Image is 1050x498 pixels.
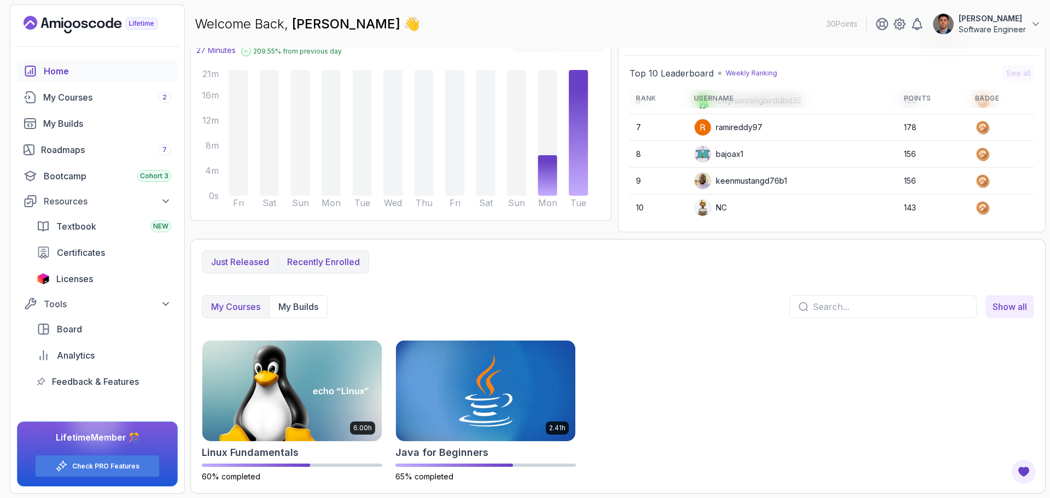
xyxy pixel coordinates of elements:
img: Java for Beginners card [396,341,575,441]
a: Landing page [24,16,183,33]
button: My Courses [202,296,269,318]
img: Linux Fundamentals card [202,341,382,441]
h2: Linux Fundamentals [202,445,299,460]
td: 156 [897,141,969,168]
a: bootcamp [17,165,178,187]
tspan: Mon [538,197,557,208]
a: courses [17,86,178,108]
div: Roadmaps [41,143,171,156]
h2: Java for Beginners [395,445,488,460]
span: 👋 [401,13,424,36]
button: user profile image[PERSON_NAME]Software Engineer [932,13,1041,35]
span: Feedback & Features [52,375,139,388]
a: Linux Fundamentals card6.00hLinux Fundamentals60% completed [202,340,382,482]
p: [PERSON_NAME] [959,13,1026,24]
div: keenmustangd76b1 [694,172,787,190]
td: 143 [897,195,969,221]
a: Check PRO Features [72,462,139,471]
button: My Builds [269,296,327,318]
tspan: Tue [570,197,586,208]
td: 8 [629,141,687,168]
tspan: Tue [354,197,370,208]
p: Just released [211,255,269,268]
tspan: Mon [322,197,341,208]
tspan: Sat [479,197,493,208]
tspan: Wed [384,197,402,208]
div: Resources [44,195,171,208]
div: ramireddy97 [694,119,762,136]
tspan: Fri [233,197,244,208]
div: bajoax1 [694,145,743,163]
a: builds [17,113,178,134]
p: 27 Minutes [196,45,236,56]
p: My Builds [278,300,318,313]
span: Textbook [56,220,96,233]
img: jetbrains icon [37,273,50,284]
img: user profile image [695,119,711,136]
button: Tools [17,294,178,314]
p: Weekly Ranking [726,69,777,78]
th: Badge [969,90,1034,108]
p: My Courses [211,300,260,313]
a: licenses [30,268,178,290]
tspan: Thu [416,197,433,208]
a: analytics [30,344,178,366]
h2: Top 10 Leaderboard [629,67,714,80]
span: Board [57,323,82,336]
div: Bootcamp [44,169,171,183]
td: 9 [629,168,687,195]
span: 60% completed [202,472,260,481]
a: textbook [30,215,178,237]
a: home [17,60,178,82]
tspan: 12m [202,115,219,126]
img: user profile image [695,200,711,216]
p: Welcome Back, [195,15,420,33]
td: 10 [629,195,687,221]
tspan: 21m [202,68,219,79]
span: 2 [162,93,167,102]
p: 30 Points [826,19,857,30]
tspan: 0s [209,190,219,201]
button: See all [1003,66,1034,81]
img: user profile image [933,14,954,34]
td: 178 [897,114,969,141]
div: NC [694,199,727,216]
div: Tools [44,297,171,310]
td: 156 [897,168,969,195]
tspan: 8m [206,140,219,151]
p: 2.41h [549,424,565,432]
a: my_courses [985,295,1034,318]
p: Software Engineer [959,24,1026,35]
button: Resources [17,191,178,211]
span: Cohort 3 [140,172,168,180]
p: 209.55 % from previous day [253,47,342,56]
a: certificates [30,242,178,263]
img: user profile image [695,173,711,189]
span: Certificates [57,246,105,259]
th: Username [687,90,897,108]
div: Home [44,65,171,78]
a: feedback [30,371,178,392]
span: [PERSON_NAME] [292,16,404,32]
span: Show all [993,300,1027,313]
button: Check PRO Features [35,455,160,477]
tspan: Sun [292,197,309,208]
th: Points [897,90,969,108]
img: default monster avatar [695,146,711,162]
span: 7 [162,145,167,154]
th: Rank [629,90,687,108]
input: Search... [813,300,967,313]
tspan: Sun [508,197,525,208]
a: board [30,318,178,340]
tspan: Sat [262,197,277,208]
div: My Courses [43,91,171,104]
tspan: Fri [450,197,460,208]
span: Licenses [56,272,93,285]
button: Recently enrolled [278,251,369,273]
td: 7 [629,114,687,141]
a: roadmaps [17,139,178,161]
span: Analytics [57,349,95,362]
tspan: 16m [202,90,219,101]
p: 6.00h [353,424,372,432]
button: Just released [202,251,278,273]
